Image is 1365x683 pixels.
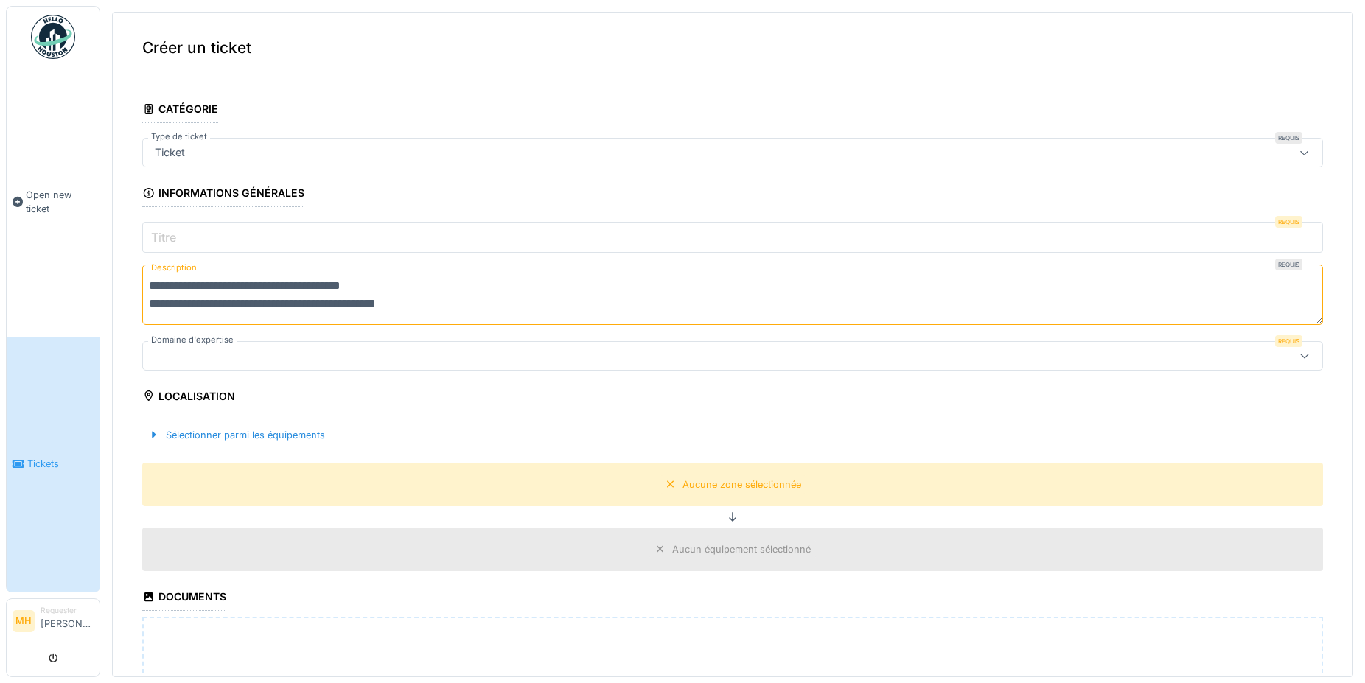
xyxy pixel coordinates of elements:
[149,144,191,161] div: Ticket
[672,542,811,556] div: Aucun équipement sélectionné
[1275,132,1302,144] div: Requis
[41,605,94,616] div: Requester
[113,13,1352,83] div: Créer un ticket
[148,130,210,143] label: Type de ticket
[682,477,801,491] div: Aucune zone sélectionnée
[13,605,94,640] a: MH Requester[PERSON_NAME]
[26,188,94,216] span: Open new ticket
[1275,259,1302,270] div: Requis
[148,334,237,346] label: Domaine d'expertise
[1275,216,1302,228] div: Requis
[27,457,94,471] span: Tickets
[148,259,200,277] label: Description
[142,586,226,611] div: Documents
[41,605,94,637] li: [PERSON_NAME]
[142,182,304,207] div: Informations générales
[31,15,75,59] img: Badge_color-CXgf-gQk.svg
[13,610,35,632] li: MH
[142,98,218,123] div: Catégorie
[148,228,179,246] label: Titre
[7,67,100,337] a: Open new ticket
[7,337,100,592] a: Tickets
[142,385,235,410] div: Localisation
[142,425,331,445] div: Sélectionner parmi les équipements
[1275,335,1302,347] div: Requis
